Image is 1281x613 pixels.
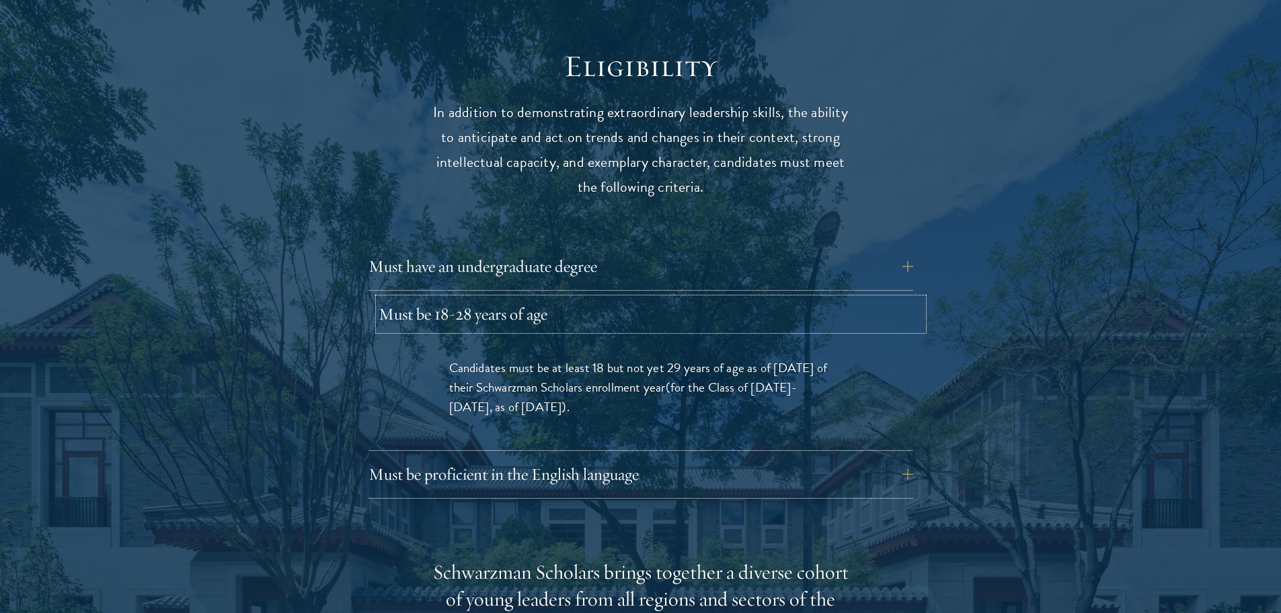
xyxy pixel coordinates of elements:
h2: Eligibility [432,48,849,85]
button: Must be 18-28 years of age [379,298,923,330]
button: Must be proficient in the English language [368,458,913,491]
p: In addition to demonstrating extraordinary leadership skills, the ability to anticipate and act o... [432,100,849,200]
span: (for the Class of [DATE]-[DATE], as of [DATE]) [449,377,797,417]
p: Candidates must be at least 18 but not yet 29 years of age as of [DATE] of their Schwarzman Schol... [449,358,832,417]
button: Must have an undergraduate degree [368,250,913,283]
